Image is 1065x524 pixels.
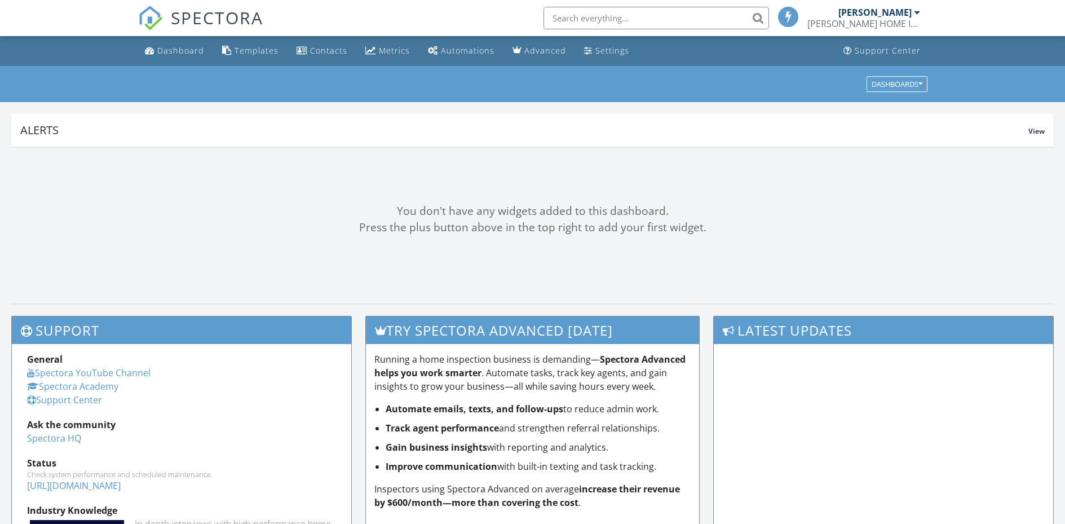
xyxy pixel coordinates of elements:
[580,41,634,61] a: Settings
[867,76,927,92] button: Dashboards
[27,456,336,470] div: Status
[386,441,487,453] strong: Gain business insights
[12,316,351,344] h3: Support
[138,15,263,39] a: SPECTORA
[218,41,283,61] a: Templates
[386,460,690,473] li: with built-in texting and task tracking.
[386,422,499,434] strong: Track agent performance
[379,45,410,56] div: Metrics
[292,41,352,61] a: Contacts
[855,45,921,56] div: Support Center
[508,41,571,61] a: Advanced
[27,394,102,406] a: Support Center
[1028,126,1045,136] span: View
[27,353,63,366] strong: General
[27,504,336,517] div: Industry Knowledge
[386,460,497,473] strong: Improve communication
[714,316,1053,344] h3: Latest Updates
[310,45,347,56] div: Contacts
[11,219,1054,236] div: Press the plus button above in the top right to add your first widget.
[386,421,690,435] li: and strengthen referral relationships.
[374,483,680,509] strong: increase their revenue by $600/month—more than covering the cost
[138,6,163,30] img: The Best Home Inspection Software - Spectora
[235,45,279,56] div: Templates
[27,380,118,393] a: Spectora Academy
[807,18,920,29] div: WIGGINS HOME INSPECTIONS, LLC
[872,80,922,88] div: Dashboards
[140,41,209,61] a: Dashboard
[11,203,1054,219] div: You don't have any widgets added to this dashboard.
[441,45,494,56] div: Automations
[27,432,81,444] a: Spectora HQ
[27,367,151,379] a: Spectora YouTube Channel
[27,418,336,431] div: Ask the community
[374,482,690,509] p: Inspectors using Spectora Advanced on average .
[838,7,912,18] div: [PERSON_NAME]
[423,41,499,61] a: Automations (Basic)
[374,353,686,379] strong: Spectora Advanced helps you work smarter
[386,402,690,416] li: to reduce admin work.
[366,316,699,344] h3: Try spectora advanced [DATE]
[27,479,121,492] a: [URL][DOMAIN_NAME]
[361,41,414,61] a: Metrics
[595,45,629,56] div: Settings
[386,441,690,454] li: with reporting and analytics.
[839,41,925,61] a: Support Center
[386,403,563,415] strong: Automate emails, texts, and follow-ups
[20,122,1028,138] div: Alerts
[543,7,769,29] input: Search everything...
[171,6,263,29] span: SPECTORA
[157,45,204,56] div: Dashboard
[27,470,336,479] div: Check system performance and scheduled maintenance.
[374,353,690,393] p: Running a home inspection business is demanding— . Automate tasks, track key agents, and gain ins...
[524,45,566,56] div: Advanced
